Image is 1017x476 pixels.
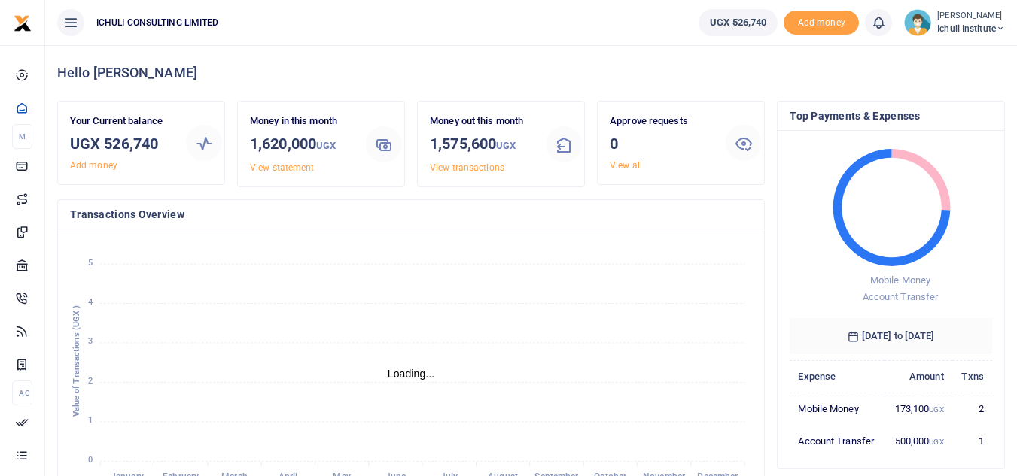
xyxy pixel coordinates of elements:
[70,206,752,223] h4: Transactions Overview
[790,393,885,425] td: Mobile Money
[496,140,516,151] small: UGX
[929,405,943,414] small: UGX
[610,160,642,171] a: View all
[870,274,930,286] span: Mobile Money
[250,132,354,157] h3: 1,620,000
[72,305,81,417] text: Value of Transactions (UGX )
[14,17,32,28] a: logo-small logo-large logo-large
[88,416,93,426] tspan: 1
[70,114,174,129] p: Your Current balance
[790,318,992,354] h6: [DATE] to [DATE]
[88,337,93,347] tspan: 3
[863,291,939,302] span: Account Transfer
[937,10,1005,23] small: [PERSON_NAME]
[885,393,952,425] td: 173,100
[250,162,314,173] a: View statement
[952,360,992,393] th: Txns
[88,455,93,465] tspan: 0
[70,132,174,155] h3: UGX 526,740
[88,258,93,268] tspan: 5
[90,16,225,29] span: ICHULI CONSULTING LIMITED
[710,15,766,30] span: UGX 526,740
[693,9,784,36] li: Wallet ballance
[784,16,859,27] a: Add money
[699,9,778,36] a: UGX 526,740
[430,162,504,173] a: View transactions
[790,425,885,456] td: Account Transfer
[937,22,1005,35] span: Ichuli Institute
[952,425,992,456] td: 1
[885,360,952,393] th: Amount
[430,132,534,157] h3: 1,575,600
[952,393,992,425] td: 2
[388,368,435,380] text: Loading...
[790,360,885,393] th: Expense
[12,124,32,149] li: M
[929,438,943,446] small: UGX
[88,376,93,386] tspan: 2
[610,114,714,129] p: Approve requests
[784,11,859,35] li: Toup your wallet
[12,380,32,405] li: Ac
[904,9,1005,36] a: profile-user [PERSON_NAME] Ichuli Institute
[885,425,952,456] td: 500,000
[57,65,1005,81] h4: Hello [PERSON_NAME]
[88,297,93,307] tspan: 4
[70,160,117,171] a: Add money
[316,140,336,151] small: UGX
[610,132,714,155] h3: 0
[790,108,992,124] h4: Top Payments & Expenses
[250,114,354,129] p: Money in this month
[14,14,32,32] img: logo-small
[904,9,931,36] img: profile-user
[784,11,859,35] span: Add money
[430,114,534,129] p: Money out this month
